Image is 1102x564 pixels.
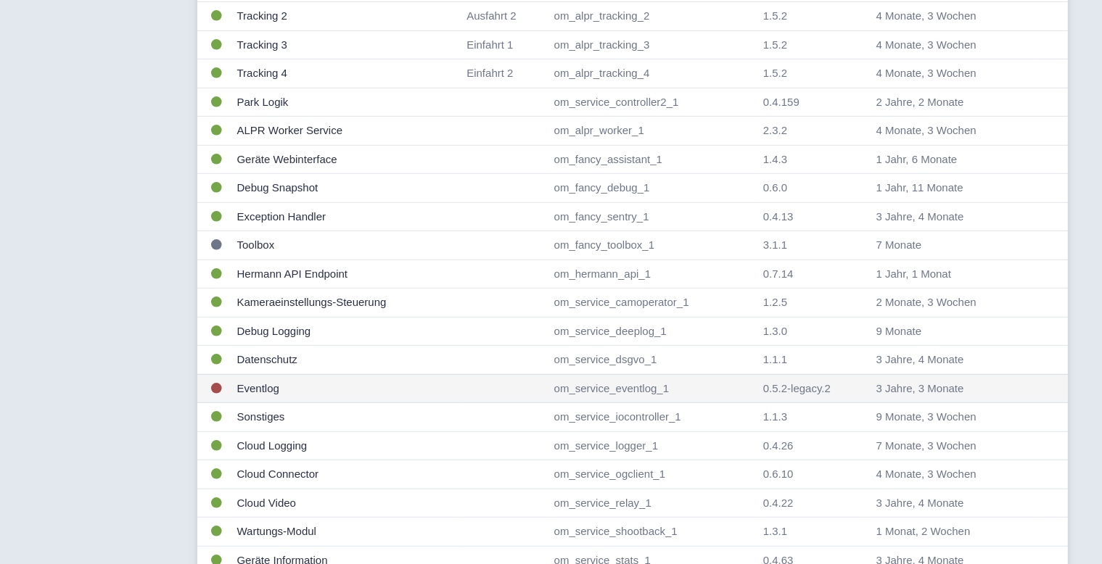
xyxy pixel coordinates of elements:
td: om_fancy_debug_1 [548,174,757,203]
span: 1.2.5 [763,296,787,308]
span: 1.1.3 [763,410,787,423]
td: Einfahrt 1 [461,30,548,59]
td: Geräte Webinterface [231,145,461,174]
td: Cloud Logging [231,431,461,460]
span: 0.6.10 [763,468,794,480]
td: 4 Monate, 3 Wochen [871,59,1039,88]
td: Einfahrt 2 [461,59,548,88]
td: Tracking 3 [231,30,461,59]
td: 4 Monate, 3 Wochen [871,117,1039,146]
span: 1.5.2 [763,38,787,51]
span: 3.1.1 [763,239,787,251]
td: 3 Jahre, 4 Monate [871,346,1039,375]
td: 1 Jahr, 6 Monate [871,145,1039,174]
td: om_alpr_tracking_4 [548,59,757,88]
td: Tracking 4 [231,59,461,88]
td: Exception Handler [231,202,461,231]
span: 2.3.2 [763,124,787,136]
span: 0.4.22 [763,497,794,509]
td: 1 Jahr, 11 Monate [871,174,1039,203]
span: 0.5.2-legacy.2 [763,382,831,394]
td: ALPR Worker Service [231,117,461,146]
td: Datenschutz [231,346,461,375]
td: 1 Jahr, 1 Monat [871,260,1039,289]
span: 1.3.1 [763,525,787,537]
td: Sonstiges [231,403,461,432]
td: 9 Monate [871,317,1039,346]
td: Park Logik [231,88,461,117]
td: 4 Monate, 3 Wochen [871,30,1039,59]
td: om_service_dsgvo_1 [548,346,757,375]
td: Ausfahrt 2 [461,2,548,31]
td: 7 Monate [871,231,1039,260]
td: om_service_camoperator_1 [548,289,757,318]
td: om_service_ogclient_1 [548,460,757,489]
span: 0.4.13 [763,210,794,223]
td: Toolbox [231,231,461,260]
td: om_service_controller2_1 [548,88,757,117]
td: om_service_logger_1 [548,431,757,460]
span: 0.6.0 [763,181,787,194]
td: Tracking 2 [231,2,461,31]
td: om_service_deeplog_1 [548,317,757,346]
td: Eventlog [231,374,461,403]
td: om_alpr_worker_1 [548,117,757,146]
td: om_service_shootback_1 [548,518,757,547]
span: 1.4.3 [763,153,787,165]
span: 1.3.0 [763,325,787,337]
span: 1.5.2 [763,9,787,22]
td: om_fancy_toolbox_1 [548,231,757,260]
span: 0.4.159 [763,96,799,108]
span: 0.4.26 [763,439,794,452]
td: om_fancy_assistant_1 [548,145,757,174]
td: 7 Monate, 3 Wochen [871,431,1039,460]
td: Cloud Video [231,489,461,518]
td: Debug Logging [231,317,461,346]
td: om_service_eventlog_1 [548,374,757,403]
td: 2 Monate, 3 Wochen [871,289,1039,318]
td: 3 Jahre, 4 Monate [871,489,1039,518]
td: om_hermann_api_1 [548,260,757,289]
td: 1 Monat, 2 Wochen [871,518,1039,547]
td: 4 Monate, 3 Wochen [871,460,1039,489]
td: 9 Monate, 3 Wochen [871,403,1039,432]
span: 0.7.14 [763,268,794,280]
td: Cloud Connector [231,460,461,489]
td: om_alpr_tracking_2 [548,2,757,31]
td: om_service_relay_1 [548,489,757,518]
td: Debug Snapshot [231,174,461,203]
td: 4 Monate, 3 Wochen [871,2,1039,31]
td: om_fancy_sentry_1 [548,202,757,231]
td: 3 Jahre, 3 Monate [871,374,1039,403]
td: 3 Jahre, 4 Monate [871,202,1039,231]
td: Hermann API Endpoint [231,260,461,289]
td: 2 Jahre, 2 Monate [871,88,1039,117]
td: om_service_iocontroller_1 [548,403,757,432]
span: 1.5.2 [763,67,787,79]
td: om_alpr_tracking_3 [548,30,757,59]
td: Wartungs-Modul [231,518,461,547]
td: Kameraeinstellungs-Steuerung [231,289,461,318]
span: 1.1.1 [763,353,787,365]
